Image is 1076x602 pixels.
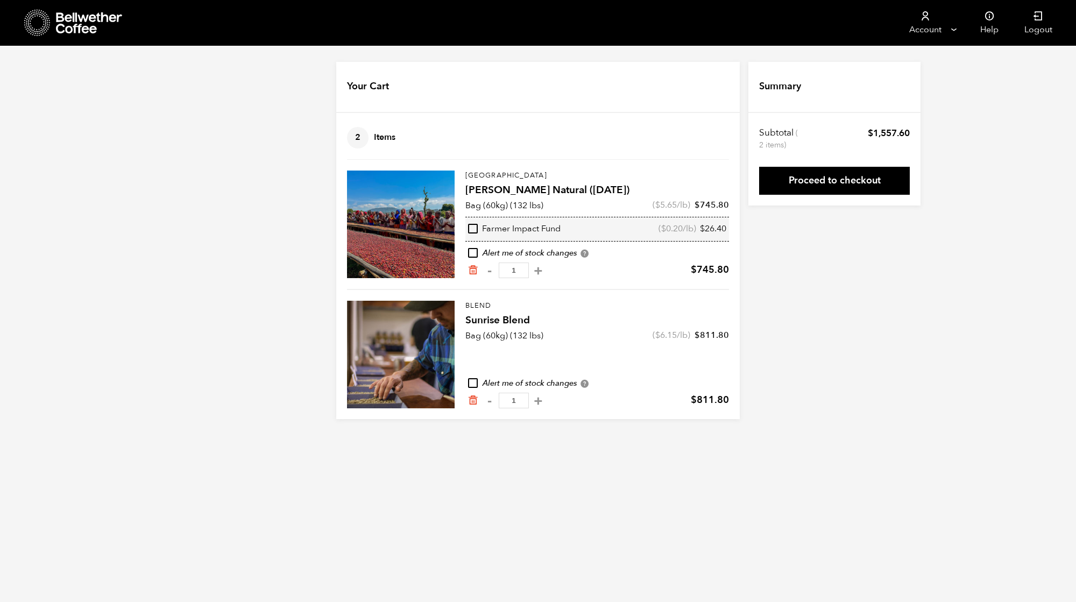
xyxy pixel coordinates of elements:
[468,265,478,276] a: Remove from cart
[700,223,726,235] bdi: 26.40
[465,301,729,311] p: Blend
[691,393,697,407] span: $
[655,199,660,211] span: $
[483,395,496,406] button: -
[759,167,910,195] a: Proceed to checkout
[695,329,700,341] span: $
[465,247,729,259] div: Alert me of stock changes
[691,263,729,277] bdi: 745.80
[347,127,395,148] h4: Items
[695,329,729,341] bdi: 811.80
[465,329,543,342] p: Bag (60kg) (132 lbs)
[868,127,910,139] bdi: 1,557.60
[695,199,729,211] bdi: 745.80
[347,127,369,148] span: 2
[465,313,729,328] h4: Sunrise Blend
[655,329,677,341] bdi: 6.15
[653,329,690,341] span: ( /lb)
[661,223,666,235] span: $
[653,199,690,211] span: ( /lb)
[655,329,660,341] span: $
[691,263,697,277] span: $
[759,80,801,94] h4: Summary
[347,80,389,94] h4: Your Cart
[483,265,496,276] button: -
[659,223,696,235] span: ( /lb)
[468,395,478,406] a: Remove from cart
[499,263,529,278] input: Qty
[499,393,529,408] input: Qty
[661,223,683,235] bdi: 0.20
[465,199,543,212] p: Bag (60kg) (132 lbs)
[868,127,873,139] span: $
[695,199,700,211] span: $
[532,395,545,406] button: +
[691,393,729,407] bdi: 811.80
[532,265,545,276] button: +
[655,199,677,211] bdi: 5.65
[759,127,799,151] th: Subtotal
[465,183,729,198] h4: [PERSON_NAME] Natural ([DATE])
[468,223,561,235] div: Farmer Impact Fund
[465,171,729,181] p: [GEOGRAPHIC_DATA]
[465,378,729,389] div: Alert me of stock changes
[700,223,705,235] span: $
